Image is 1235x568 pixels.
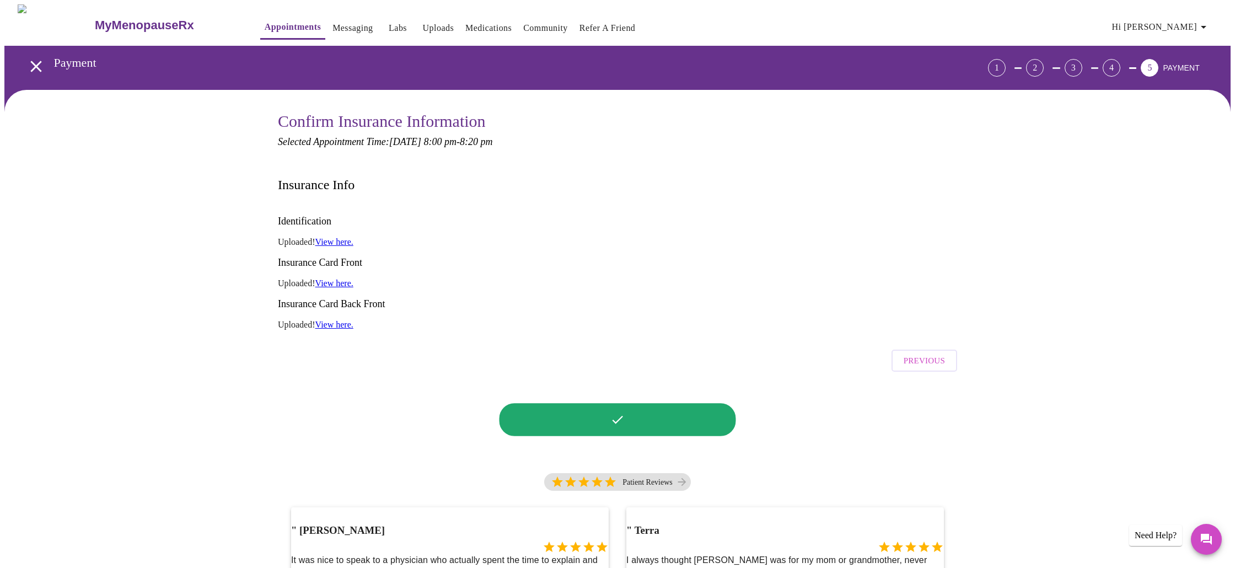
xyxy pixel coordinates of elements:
[988,59,1006,77] div: 1
[260,16,325,40] button: Appointments
[315,320,353,329] a: View here.
[94,6,238,45] a: MyMenopauseRx
[328,17,377,39] button: Messaging
[278,320,957,330] p: Uploaded!
[904,353,945,368] span: Previous
[278,112,957,131] h3: Confirm Insurance Information
[626,524,659,537] h3: Terra
[315,237,353,247] a: View here.
[332,20,373,36] a: Messaging
[418,17,459,39] button: Uploads
[278,298,957,310] h3: Insurance Card Back Front
[622,478,673,487] p: Patient Reviews
[544,473,691,496] a: 5 Stars Patient Reviews
[278,278,957,288] p: Uploaded!
[544,473,691,491] div: 5 Stars Patient Reviews
[579,20,636,36] a: Refer a Friend
[380,17,416,39] button: Labs
[291,524,385,537] h3: [PERSON_NAME]
[1141,59,1158,77] div: 5
[1103,59,1120,77] div: 4
[389,20,407,36] a: Labs
[18,4,94,46] img: MyMenopauseRx Logo
[278,216,957,227] h3: Identification
[54,56,927,70] h3: Payment
[1163,63,1200,72] span: PAYMENT
[20,50,52,83] button: open drawer
[278,237,957,247] p: Uploaded!
[892,350,957,372] button: Previous
[278,136,492,147] em: Selected Appointment Time: [DATE] 8:00 pm - 8:20 pm
[1191,524,1222,555] button: Messages
[519,17,572,39] button: Community
[265,19,321,35] a: Appointments
[291,524,297,536] span: "
[278,178,355,192] h3: Insurance Info
[1129,525,1182,546] div: Need Help?
[1065,59,1082,77] div: 3
[315,278,353,288] a: View here.
[461,17,516,39] button: Medications
[575,17,640,39] button: Refer a Friend
[278,257,957,269] h3: Insurance Card Front
[1112,19,1210,35] span: Hi [PERSON_NAME]
[465,20,512,36] a: Medications
[95,18,194,33] h3: MyMenopauseRx
[423,20,454,36] a: Uploads
[1108,16,1215,38] button: Hi [PERSON_NAME]
[523,20,568,36] a: Community
[626,524,632,536] span: "
[1026,59,1044,77] div: 2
